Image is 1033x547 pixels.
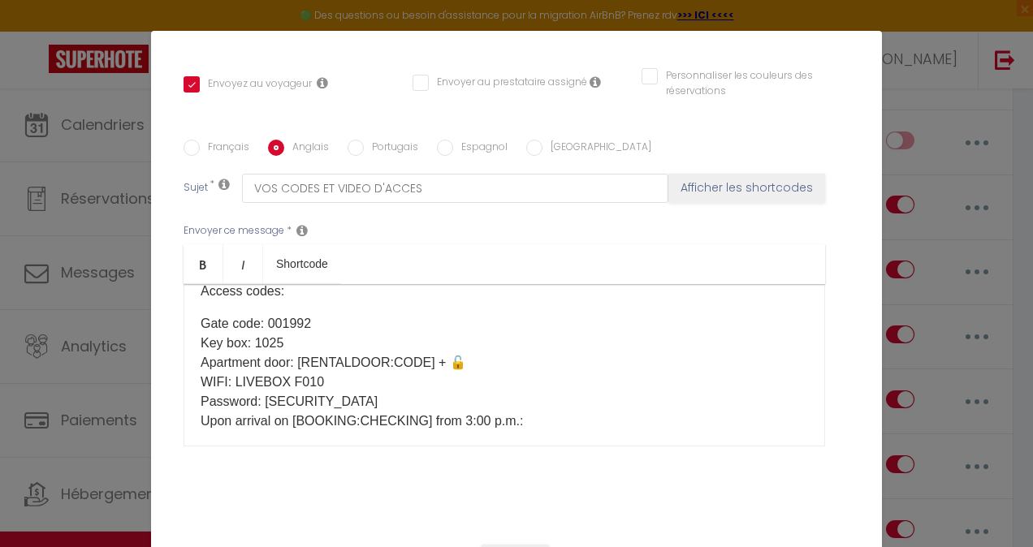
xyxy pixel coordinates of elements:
[453,140,508,157] label: Espagnol
[223,244,263,283] a: Italic
[668,174,825,203] button: Afficher les shortcodes
[184,180,208,197] label: Sujet
[218,178,230,191] i: Subject
[284,140,329,157] label: Anglais
[542,140,651,157] label: [GEOGRAPHIC_DATA]
[184,244,223,283] a: Bold
[296,224,308,237] i: Message
[200,140,249,157] label: Français
[263,244,341,283] a: Shortcode
[201,314,808,431] p: Gate code: 001992 Key box: 1025 Apartment door: [RENTALDOOR:CODE] + 🔓​​​​ WIFI: LIVEBOX F010 Pass...
[317,76,328,89] i: Envoyer au voyageur
[590,75,601,88] i: Envoyer au prestataire si il est assigné
[201,282,808,301] p: Access codes:
[184,223,284,239] label: Envoyer ce message
[201,444,808,522] p: Use the gate code 1992# ​Park your car in the building's parking lot It is the door on the RIGHT....
[364,140,418,157] label: Portugais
